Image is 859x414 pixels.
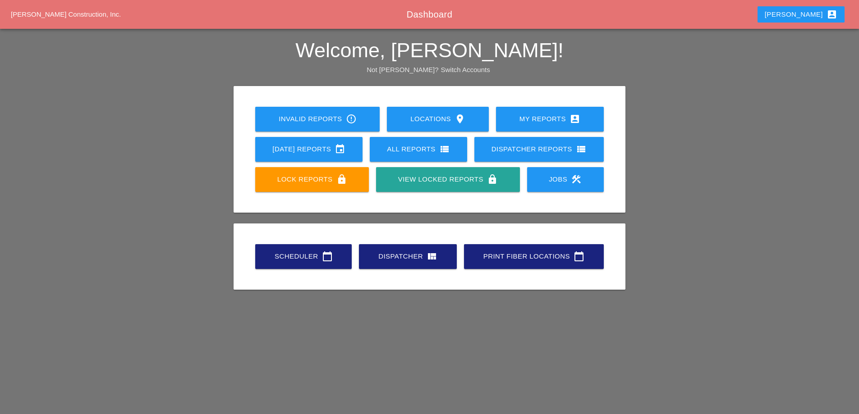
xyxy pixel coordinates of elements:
[464,244,604,269] a: Print Fiber Locations
[478,251,589,262] div: Print Fiber Locations
[376,167,519,192] a: View Locked Reports
[270,114,365,124] div: Invalid Reports
[255,137,363,162] a: [DATE] Reports
[255,107,380,132] a: Invalid Reports
[336,174,347,185] i: lock
[758,6,845,23] button: [PERSON_NAME]
[387,107,488,132] a: Locations
[255,244,352,269] a: Scheduler
[359,244,457,269] a: Dispatcher
[441,66,490,73] a: Switch Accounts
[401,114,474,124] div: Locations
[373,251,442,262] div: Dispatcher
[346,114,357,124] i: error_outline
[390,174,505,185] div: View Locked Reports
[827,9,837,20] i: account_box
[407,9,452,19] span: Dashboard
[384,144,453,155] div: All Reports
[427,251,437,262] i: view_quilt
[510,114,589,124] div: My Reports
[322,251,333,262] i: calendar_today
[496,107,604,132] a: My Reports
[439,144,450,155] i: view_list
[576,144,587,155] i: view_list
[370,137,467,162] a: All Reports
[765,9,837,20] div: [PERSON_NAME]
[527,167,604,192] a: Jobs
[474,137,604,162] a: Dispatcher Reports
[570,114,580,124] i: account_box
[270,251,337,262] div: Scheduler
[270,174,354,185] div: Lock Reports
[489,144,589,155] div: Dispatcher Reports
[455,114,465,124] i: location_on
[542,174,589,185] div: Jobs
[367,66,438,73] span: Not [PERSON_NAME]?
[487,174,498,185] i: lock
[255,167,369,192] a: Lock Reports
[571,174,582,185] i: construction
[11,10,121,18] a: [PERSON_NAME] Construction, Inc.
[335,144,345,155] i: event
[574,251,584,262] i: calendar_today
[270,144,348,155] div: [DATE] Reports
